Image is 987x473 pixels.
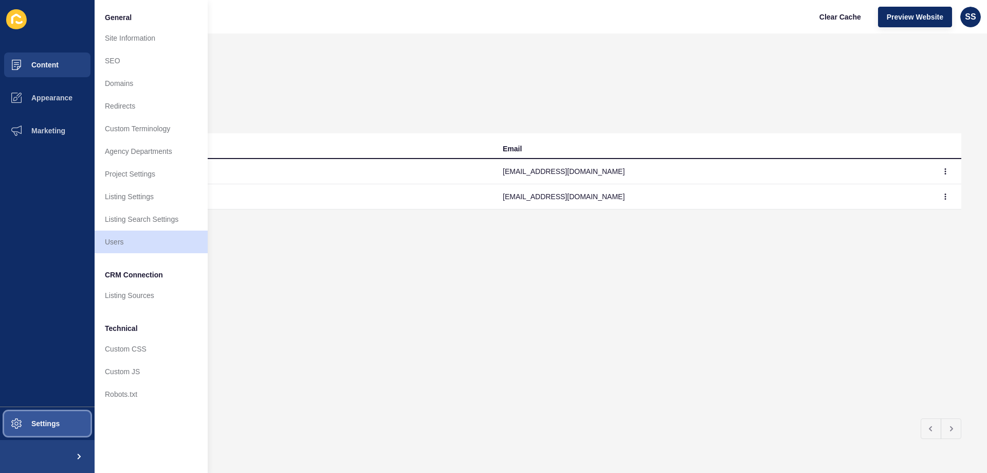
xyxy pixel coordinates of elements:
[95,163,208,185] a: Project Settings
[105,12,132,23] span: General
[95,231,208,253] a: Users
[105,323,138,334] span: Technical
[95,95,208,117] a: Redirects
[495,184,930,209] td: [EMAIL_ADDRESS][DOMAIN_NAME]
[59,74,961,96] p: Create/edit users
[95,72,208,95] a: Domains
[819,12,861,22] span: Clear Cache
[59,59,961,74] h1: Users
[503,144,522,154] div: Email
[95,360,208,383] a: Custom JS
[95,49,208,72] a: SEO
[95,284,208,307] a: Listing Sources
[95,383,208,406] a: Robots.txt
[495,159,930,184] td: [EMAIL_ADDRESS][DOMAIN_NAME]
[95,27,208,49] a: Site Information
[95,338,208,360] a: Custom CSS
[95,185,208,208] a: Listing Settings
[105,270,163,280] span: CRM Connection
[95,117,208,140] a: Custom Terminology
[811,7,870,27] button: Clear Cache
[95,208,208,231] a: Listing Search Settings
[59,184,495,209] td: [PERSON_NAME]
[878,7,952,27] button: Preview Website
[95,140,208,163] a: Agency Departments
[59,159,495,184] td: [PERSON_NAME]
[887,12,943,22] span: Preview Website
[965,12,976,22] span: SS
